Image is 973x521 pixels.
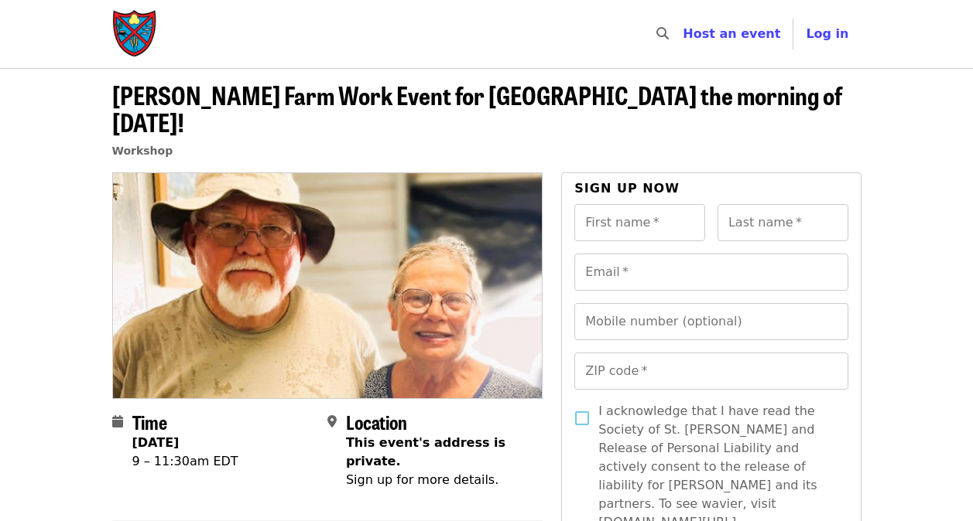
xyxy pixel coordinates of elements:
[346,472,498,487] span: Sign up for more details.
[574,303,848,340] input: Mobile number (optional)
[656,26,669,41] i: search icon
[574,352,848,390] input: ZIP code
[112,77,842,140] span: [PERSON_NAME] Farm Work Event for [GEOGRAPHIC_DATA] the morning of [DATE]!
[793,19,861,49] button: Log in
[132,408,167,435] span: Time
[112,145,173,157] a: Workshop
[112,9,159,59] img: Society of St. Andrew - Home
[718,204,848,241] input: Last name
[112,414,123,429] i: calendar icon
[574,204,705,241] input: First name
[132,435,180,450] strong: [DATE]
[346,435,505,468] span: This event's address is private.
[683,26,780,41] a: Host an event
[806,26,848,41] span: Log in
[113,173,543,397] img: Walker Farm Work Event for Durham Academy the morning of 8/29/2025! organized by Society of St. A...
[574,254,848,291] input: Email
[574,181,680,196] span: Sign up now
[327,414,337,429] i: map-marker-alt icon
[678,15,690,53] input: Search
[132,452,238,471] div: 9 – 11:30am EDT
[346,408,407,435] span: Location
